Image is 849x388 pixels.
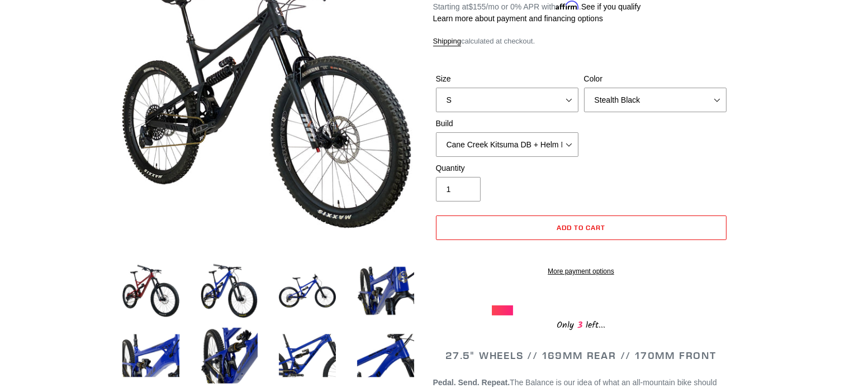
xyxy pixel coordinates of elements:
[584,73,727,85] label: Color
[433,349,729,362] h2: 27.5" WHEELS // 169MM REAR // 170MM FRONT
[355,260,416,322] img: Load image into Gallery viewer, BALANCE - Complete Bike
[436,73,578,85] label: Size
[468,2,486,11] span: $155
[433,14,603,23] a: Learn more about payment and financing options
[557,223,605,232] span: Add to cart
[277,260,338,322] img: Load image into Gallery viewer, BALANCE - Complete Bike
[355,325,416,386] img: Load image into Gallery viewer, BALANCE - Complete Bike
[436,118,578,130] label: Build
[433,37,462,46] a: Shipping
[433,378,510,387] b: Pedal. Send. Repeat.
[120,325,182,386] img: Load image into Gallery viewer, BALANCE - Complete Bike
[277,325,338,386] img: Load image into Gallery viewer, BALANCE - Complete Bike
[198,260,260,322] img: Load image into Gallery viewer, BALANCE - Complete Bike
[198,325,260,386] img: Load image into Gallery viewer, BALANCE - Complete Bike
[492,315,671,333] div: Only left...
[581,2,641,11] a: See if you qualify - Learn more about Affirm Financing (opens in modal)
[436,215,727,240] button: Add to cart
[436,162,578,174] label: Quantity
[556,1,579,10] span: Affirm
[574,318,586,332] span: 3
[433,36,729,47] div: calculated at checkout.
[120,260,182,322] img: Load image into Gallery viewer, BALANCE - Complete Bike
[436,266,727,276] a: More payment options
